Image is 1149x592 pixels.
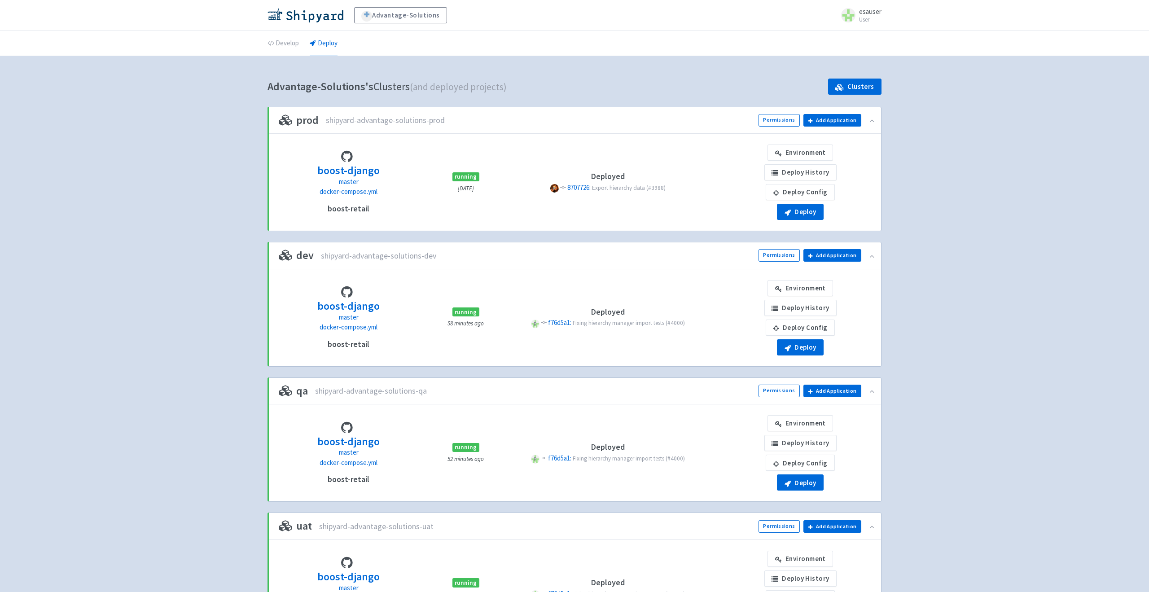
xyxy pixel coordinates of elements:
small: [DATE] [458,184,474,192]
span: shipyard-advantage-solutions-qa [315,386,427,396]
a: Deploy History [764,435,837,451]
img: Shipyard logo [268,8,343,22]
button: Add Application [803,385,861,397]
a: Clusters [828,79,881,95]
h3: boost-django [317,165,380,176]
a: Environment [767,280,833,296]
a: Deploy Config [766,455,835,471]
h1: Clusters [268,78,507,96]
span: shipyard-advantage-solutions-dev [321,251,436,261]
a: Environment [767,551,833,567]
a: Deploy Config [766,320,835,336]
a: f76d5a1: [548,454,573,462]
a: boost-django master [317,434,380,458]
span: f76d5a1: [548,318,571,327]
a: Deploy History [764,570,837,587]
span: docker-compose.yml [320,187,377,196]
a: esauser User [836,8,881,22]
span: P [531,320,539,328]
h4: boost-retail [328,340,369,349]
h4: boost-retail [328,475,369,484]
h3: boost-django [317,436,380,447]
h3: qa [279,385,308,397]
h4: Deployed [513,172,703,181]
span: shipyard-advantage-solutions-prod [326,115,445,125]
a: f76d5a1: [548,318,573,327]
span: running [452,307,479,316]
p: master [317,312,380,323]
a: docker-compose.yml [320,458,377,468]
span: P [550,184,559,193]
a: docker-compose.yml [320,187,377,197]
h3: boost-django [317,571,380,583]
span: running [452,172,479,181]
a: Environment [767,415,833,431]
button: Add Application [803,114,861,127]
a: Advantage-Solutions [354,7,447,23]
span: running [452,578,479,587]
button: Add Application [803,520,861,533]
span: Fixing hierarchy manager import tests (#4000) [573,319,685,327]
h4: Deployed [513,578,703,587]
small: User [859,17,881,22]
a: Develop [268,31,299,56]
a: Permissions [759,520,800,533]
a: Environment [767,145,833,161]
button: Deploy [777,204,824,220]
a: 8707726: [567,183,592,192]
h4: boost-retail [328,204,369,213]
a: boost-django master [317,298,380,322]
span: Fixing hierarchy manager import tests (#4000) [573,455,685,462]
h3: uat [279,520,312,532]
h4: Deployed [513,307,703,316]
small: 52 minutes ago [447,455,484,463]
a: Deploy History [764,300,837,316]
span: (and deployed projects) [410,81,507,93]
small: 58 minutes ago [447,320,484,327]
p: master [317,177,380,187]
a: boost-django master [317,163,380,187]
h3: prod [279,114,319,126]
p: master [317,447,380,458]
h4: Deployed [513,443,703,452]
a: Permissions [759,114,800,127]
h3: boost-django [317,300,380,312]
span: docker-compose.yml [320,323,377,331]
button: Deploy [777,474,824,491]
a: Permissions [759,249,800,262]
span: 8707726: [567,183,591,192]
a: Permissions [759,385,800,397]
b: Advantage-Solutions's [268,79,373,93]
button: Deploy [777,339,824,355]
span: docker-compose.yml [320,458,377,467]
span: shipyard-advantage-solutions-uat [319,522,434,531]
a: Deploy History [764,164,837,180]
span: Export hierarchy data (#3988) [592,184,666,192]
span: P [531,455,539,463]
a: Deploy Config [766,184,835,200]
h3: dev [279,250,314,261]
button: Add Application [803,249,861,262]
span: running [452,443,479,452]
a: Deploy [310,31,338,56]
span: esauser [859,7,881,16]
a: docker-compose.yml [320,322,377,333]
span: f76d5a1: [548,454,571,462]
